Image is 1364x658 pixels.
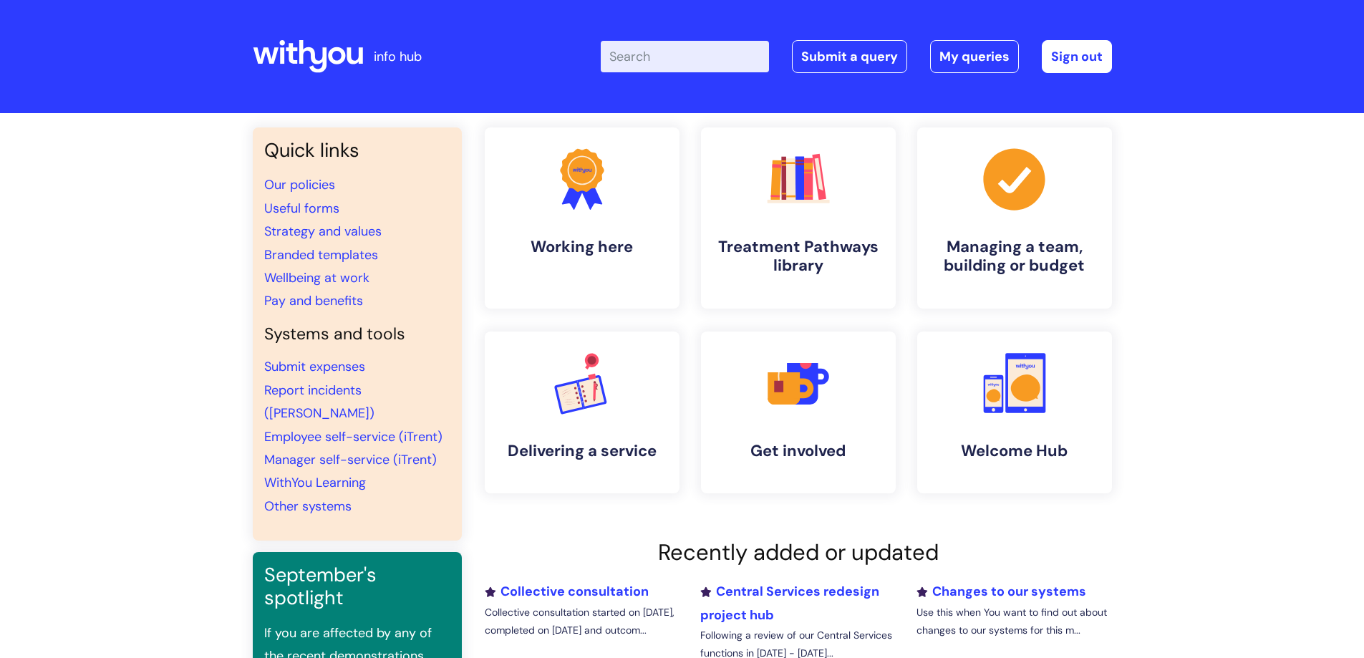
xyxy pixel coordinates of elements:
[264,563,450,610] h3: September's spotlight
[264,292,363,309] a: Pay and benefits
[700,583,879,623] a: Central Services redesign project hub
[496,442,668,460] h4: Delivering a service
[701,127,896,309] a: Treatment Pathways library
[917,332,1112,493] a: Welcome Hub
[601,41,769,72] input: Search
[485,539,1112,566] h2: Recently added or updated
[264,176,335,193] a: Our policies
[792,40,907,73] a: Submit a query
[485,583,649,600] a: Collective consultation
[712,238,884,276] h4: Treatment Pathways library
[374,45,422,68] p: info hub
[264,451,437,468] a: Manager self-service (iTrent)
[701,332,896,493] a: Get involved
[496,238,668,256] h4: Working here
[264,428,442,445] a: Employee self-service (iTrent)
[485,604,679,639] p: Collective consultation started on [DATE], completed on [DATE] and outcom...
[264,474,366,491] a: WithYou Learning
[485,127,679,309] a: Working here
[264,498,352,515] a: Other systems
[916,583,1086,600] a: Changes to our systems
[916,604,1111,639] p: Use this when You want to find out about changes to our systems for this m...
[264,382,374,422] a: Report incidents ([PERSON_NAME])
[264,223,382,240] a: Strategy and values
[930,40,1019,73] a: My queries
[264,269,369,286] a: Wellbeing at work
[917,127,1112,309] a: Managing a team, building or budget
[264,324,450,344] h4: Systems and tools
[264,358,365,375] a: Submit expenses
[264,246,378,263] a: Branded templates
[264,139,450,162] h3: Quick links
[929,442,1101,460] h4: Welcome Hub
[1042,40,1112,73] a: Sign out
[601,40,1112,73] div: | -
[712,442,884,460] h4: Get involved
[485,332,679,493] a: Delivering a service
[264,200,339,217] a: Useful forms
[929,238,1101,276] h4: Managing a team, building or budget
